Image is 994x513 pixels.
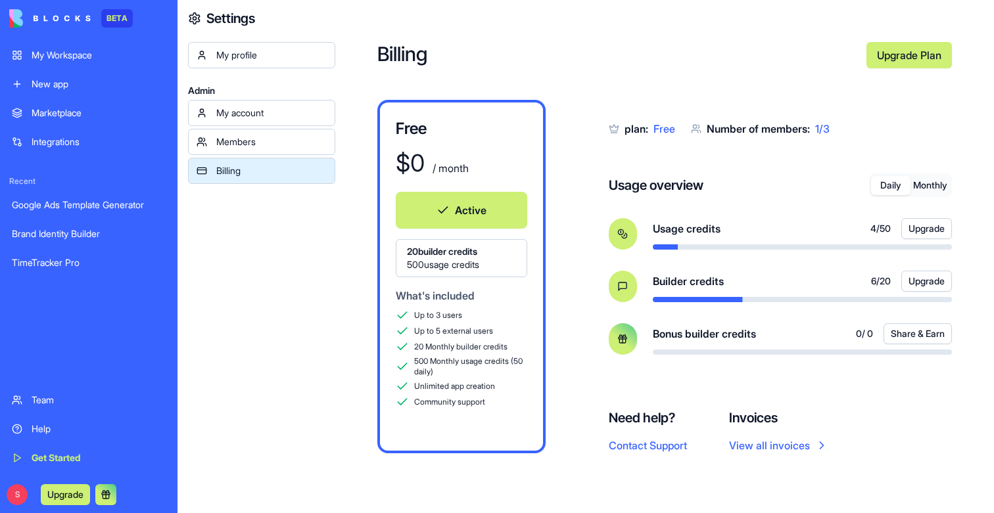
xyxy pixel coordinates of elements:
button: Daily [871,176,911,195]
div: Team [32,393,166,407]
div: My Workspace [32,49,166,62]
span: Community support [414,397,485,407]
a: View all invoices [729,437,828,453]
a: BETA [9,9,133,28]
span: 4 / 50 [870,222,891,235]
a: Free$0 / monthActive20builder credits500usage creditsWhat's includedUp to 3 usersUp to 5 external... [377,100,546,453]
button: Upgrade [901,271,952,292]
button: Upgrade [41,484,90,505]
a: My profile [188,42,335,68]
div: Marketplace [32,106,166,120]
div: $ 0 [396,150,425,176]
div: New app [32,78,166,91]
div: Members [216,135,327,148]
div: / month [430,160,469,176]
div: Google Ads Template Generator [12,198,166,212]
span: Free [653,122,675,135]
span: 1 / 3 [815,122,830,135]
a: Help [4,416,174,442]
span: 20 builder credits [407,245,516,258]
h4: Usage overview [609,176,703,194]
button: Active [396,192,527,229]
span: Admin [188,84,335,97]
span: Builder credits [653,273,724,289]
div: Integrations [32,135,166,148]
span: 20 Monthly builder credits [414,342,508,352]
span: Number of members: [707,122,810,135]
div: TimeTracker Pro [12,256,166,269]
span: 0 / 0 [856,327,873,340]
img: logo [9,9,91,28]
span: 6 / 20 [871,275,891,288]
h2: Billing [377,42,856,68]
a: Upgrade Plan [866,42,952,68]
a: Google Ads Template Generator [4,192,174,218]
a: Upgrade [41,487,90,501]
a: Brand Identity Builder [4,221,174,247]
span: Up to 5 external users [414,326,493,336]
div: What's included [396,288,527,303]
span: 500 usage credits [407,258,516,271]
h4: Settings [206,9,255,28]
span: Unlimited app creation [414,381,495,391]
button: Contact Support [609,437,687,453]
button: Monthly [911,176,950,195]
span: 500 Monthly usage credits (50 daily) [414,356,527,377]
div: My account [216,106,327,120]
a: Members [188,129,335,155]
h4: Invoices [729,409,828,427]
h4: Need help? [609,409,687,427]
button: Share & Earn [884,323,952,344]
a: My Workspace [4,42,174,68]
span: Recent [4,176,174,187]
span: Usage credits [653,221,721,236]
div: My profile [216,49,327,62]
a: Team [4,387,174,413]
h3: Free [396,118,527,139]
a: Integrations [4,129,174,155]
div: BETA [101,9,133,28]
button: Upgrade [901,218,952,239]
div: Billing [216,164,327,177]
a: New app [4,71,174,97]
div: Help [32,422,166,435]
span: Bonus builder credits [653,326,756,342]
span: S [7,484,28,505]
a: Marketplace [4,100,174,126]
div: Get Started [32,451,166,464]
a: My account [188,100,335,126]
div: Brand Identity Builder [12,227,166,240]
a: TimeTracker Pro [4,250,174,276]
a: Get Started [4,445,174,471]
span: Up to 3 users [414,310,462,321]
span: plan: [625,122,648,135]
a: Billing [188,158,335,184]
